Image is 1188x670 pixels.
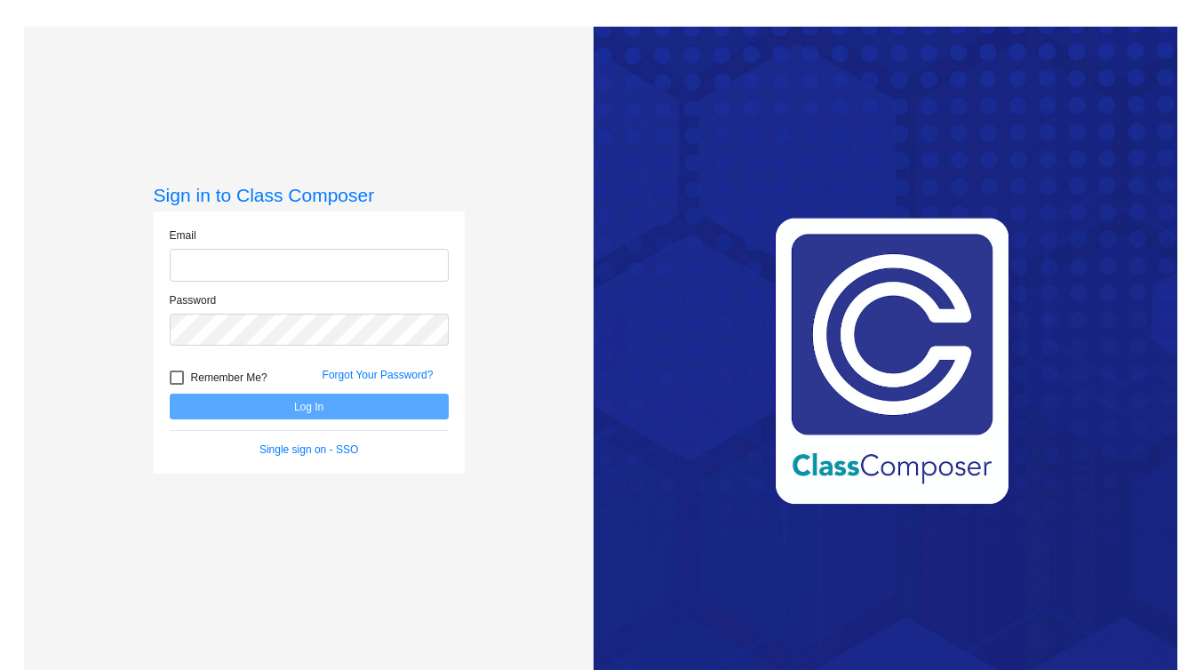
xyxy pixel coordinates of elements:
a: Forgot Your Password? [323,369,434,381]
span: Remember Me? [191,367,267,388]
a: Single sign on - SSO [259,443,358,456]
label: Password [170,292,217,308]
h3: Sign in to Class Composer [154,184,465,206]
button: Log In [170,394,449,419]
label: Email [170,227,196,243]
